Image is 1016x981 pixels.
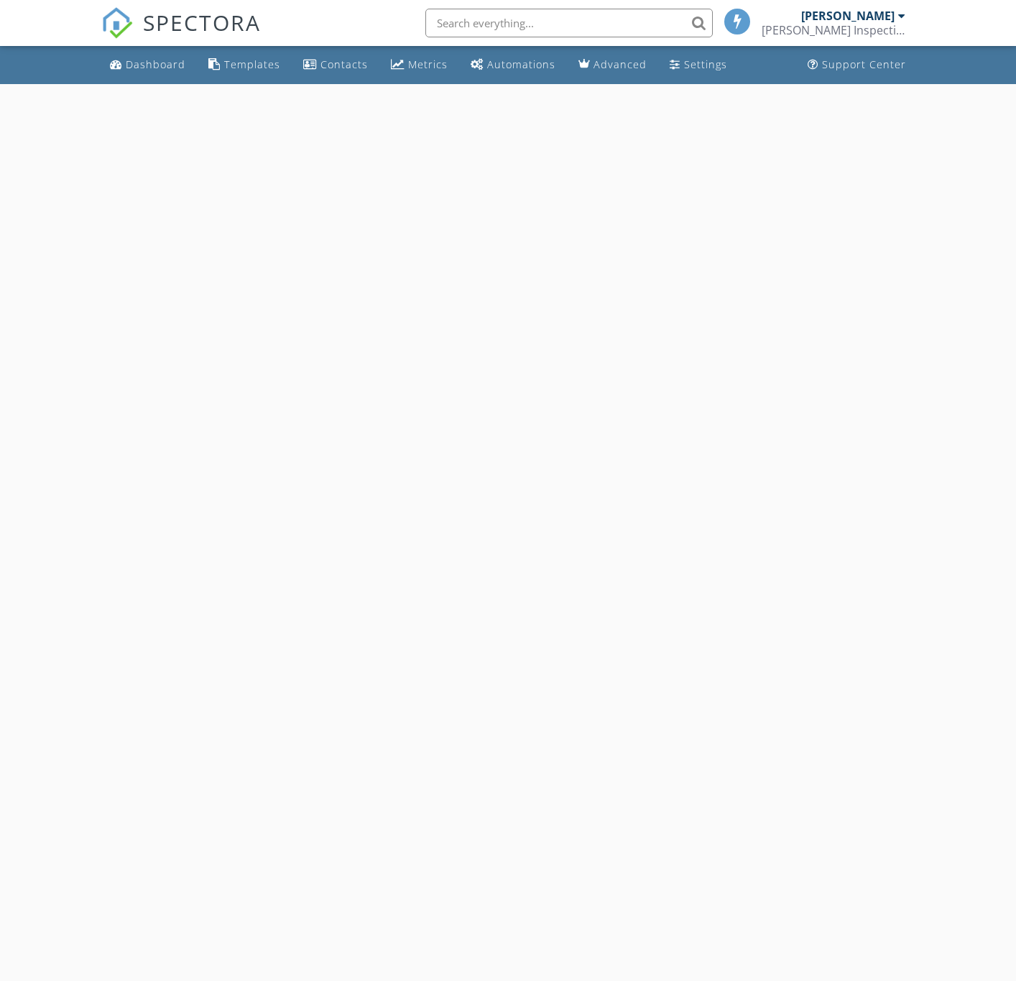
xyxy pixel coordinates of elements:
div: Settings [684,57,727,71]
div: [PERSON_NAME] [801,9,895,23]
div: Advanced [594,57,647,71]
a: Contacts [297,52,374,78]
div: Metrics [408,57,448,71]
div: Automations [487,57,555,71]
span: SPECTORA [143,7,261,37]
input: Search everything... [425,9,713,37]
div: Dashboard [126,57,185,71]
a: Support Center [802,52,912,78]
img: The Best Home Inspection Software - Spectora [101,7,133,39]
a: Settings [664,52,733,78]
a: Metrics [385,52,453,78]
a: Templates [203,52,286,78]
div: Support Center [822,57,906,71]
div: Templates [224,57,280,71]
a: Dashboard [104,52,191,78]
a: Automations (Basic) [465,52,561,78]
div: Contacts [320,57,368,71]
a: SPECTORA [101,19,261,50]
div: Spencer Barber Inspections [762,23,905,37]
a: Advanced [573,52,652,78]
